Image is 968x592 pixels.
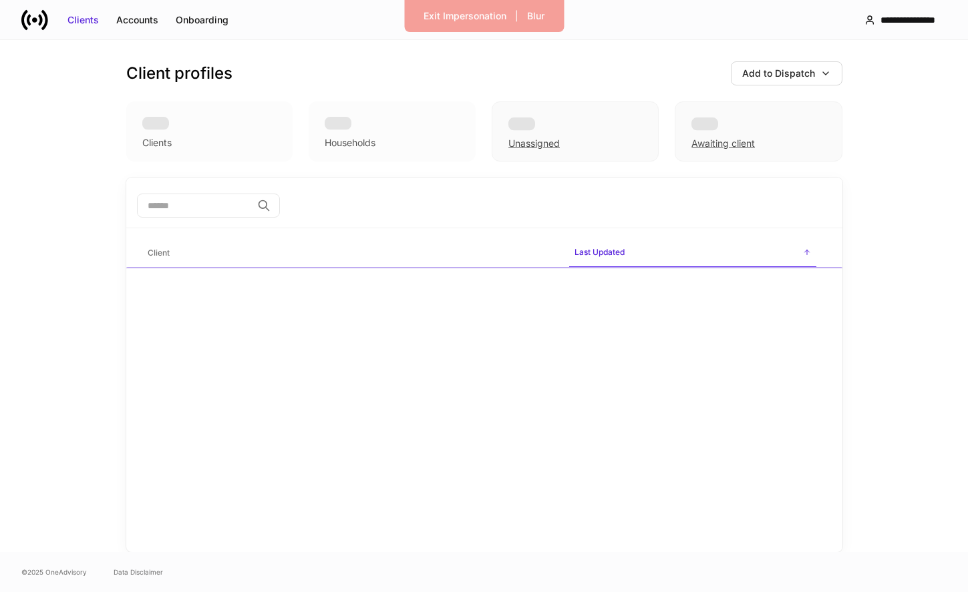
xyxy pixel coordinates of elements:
[176,13,228,27] div: Onboarding
[575,246,625,258] h6: Last Updated
[508,137,560,150] div: Unassigned
[114,567,163,577] a: Data Disclaimer
[424,9,506,23] div: Exit Impersonation
[527,9,544,23] div: Blur
[415,5,515,27] button: Exit Impersonation
[67,13,99,27] div: Clients
[148,246,170,259] h6: Client
[167,9,237,31] button: Onboarding
[325,136,375,150] div: Households
[569,239,816,268] span: Last Updated
[492,101,659,162] div: Unassigned
[731,61,842,85] button: Add to Dispatch
[21,567,87,577] span: © 2025 OneAdvisory
[142,240,558,267] span: Client
[59,9,108,31] button: Clients
[142,136,172,150] div: Clients
[675,101,842,162] div: Awaiting client
[518,5,553,27] button: Blur
[108,9,167,31] button: Accounts
[742,67,815,80] div: Add to Dispatch
[691,137,755,150] div: Awaiting client
[116,13,158,27] div: Accounts
[126,63,232,84] h3: Client profiles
